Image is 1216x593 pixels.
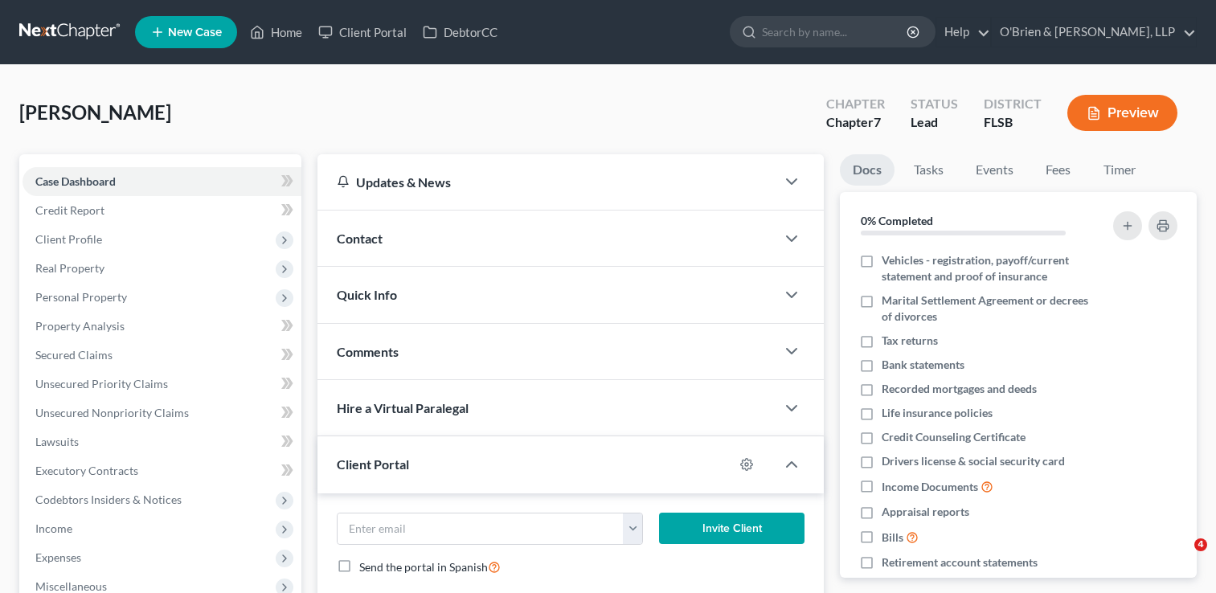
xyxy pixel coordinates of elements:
[882,554,1038,571] span: Retirement account statements
[911,113,958,132] div: Lead
[23,370,301,399] a: Unsecured Priority Claims
[861,214,933,227] strong: 0% Completed
[901,154,956,186] a: Tasks
[338,513,624,544] input: Enter email
[840,154,895,186] a: Docs
[911,95,958,113] div: Status
[35,579,107,593] span: Miscellaneous
[35,550,81,564] span: Expenses
[882,479,978,495] span: Income Documents
[882,405,993,421] span: Life insurance policies
[337,287,397,302] span: Quick Info
[984,95,1042,113] div: District
[35,406,189,419] span: Unsecured Nonpriority Claims
[1067,95,1177,131] button: Preview
[963,154,1026,186] a: Events
[23,341,301,370] a: Secured Claims
[1033,154,1084,186] a: Fees
[337,456,409,472] span: Client Portal
[23,167,301,196] a: Case Dashboard
[882,292,1094,325] span: Marital Settlement Agreement or decrees of divorces
[882,333,938,349] span: Tax returns
[23,196,301,225] a: Credit Report
[35,493,182,506] span: Codebtors Insiders & Notices
[23,312,301,341] a: Property Analysis
[35,319,125,333] span: Property Analysis
[936,18,990,47] a: Help
[762,17,909,47] input: Search by name...
[337,231,383,246] span: Contact
[35,290,127,304] span: Personal Property
[35,377,168,391] span: Unsecured Priority Claims
[992,18,1196,47] a: O'Brien & [PERSON_NAME], LLP
[826,113,885,132] div: Chapter
[826,95,885,113] div: Chapter
[35,203,104,217] span: Credit Report
[415,18,506,47] a: DebtorCC
[1194,538,1207,551] span: 4
[35,435,79,448] span: Lawsuits
[882,504,969,520] span: Appraisal reports
[242,18,310,47] a: Home
[882,357,964,373] span: Bank statements
[337,174,756,190] div: Updates & News
[168,27,222,39] span: New Case
[19,100,171,124] span: [PERSON_NAME]
[23,399,301,427] a: Unsecured Nonpriority Claims
[35,261,104,275] span: Real Property
[35,174,116,188] span: Case Dashboard
[882,530,903,546] span: Bills
[882,429,1026,445] span: Credit Counseling Certificate
[882,252,1094,284] span: Vehicles - registration, payoff/current statement and proof of insurance
[874,114,881,129] span: 7
[882,453,1065,469] span: Drivers license & social security card
[35,464,138,477] span: Executory Contracts
[659,513,805,545] button: Invite Client
[35,348,113,362] span: Secured Claims
[310,18,415,47] a: Client Portal
[984,113,1042,132] div: FLSB
[359,560,488,574] span: Send the portal in Spanish
[23,456,301,485] a: Executory Contracts
[35,232,102,246] span: Client Profile
[337,344,399,359] span: Comments
[1091,154,1148,186] a: Timer
[23,427,301,456] a: Lawsuits
[1161,538,1200,577] iframe: Intercom live chat
[882,381,1037,397] span: Recorded mortgages and deeds
[337,400,469,415] span: Hire a Virtual Paralegal
[35,521,72,535] span: Income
